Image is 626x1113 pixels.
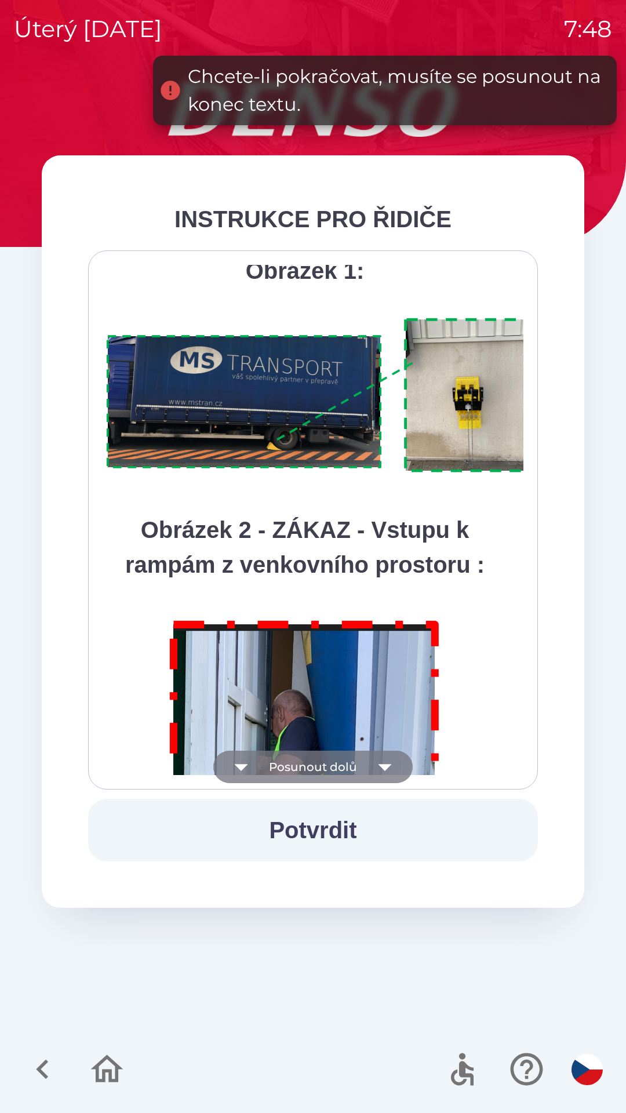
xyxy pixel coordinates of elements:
[14,12,162,46] p: úterý [DATE]
[42,81,584,137] img: Logo
[564,12,612,46] p: 7:48
[246,258,365,283] strong: Obrázek 1:
[213,751,413,783] button: Posunout dolů
[88,799,538,861] button: Potvrdit
[125,517,485,577] strong: Obrázek 2 - ZÁKAZ - Vstupu k rampám z venkovního prostoru :
[88,202,538,237] div: INSTRUKCE PRO ŘIDIČE
[156,605,453,1031] img: M8MNayrTL6gAAAABJRU5ErkJggg==
[572,1054,603,1085] img: cs flag
[188,63,605,118] div: Chcete-li pokračovat, musíte se posunout na konec textu.
[103,311,552,480] img: A1ym8hFSA0ukAAAAAElFTkSuQmCC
